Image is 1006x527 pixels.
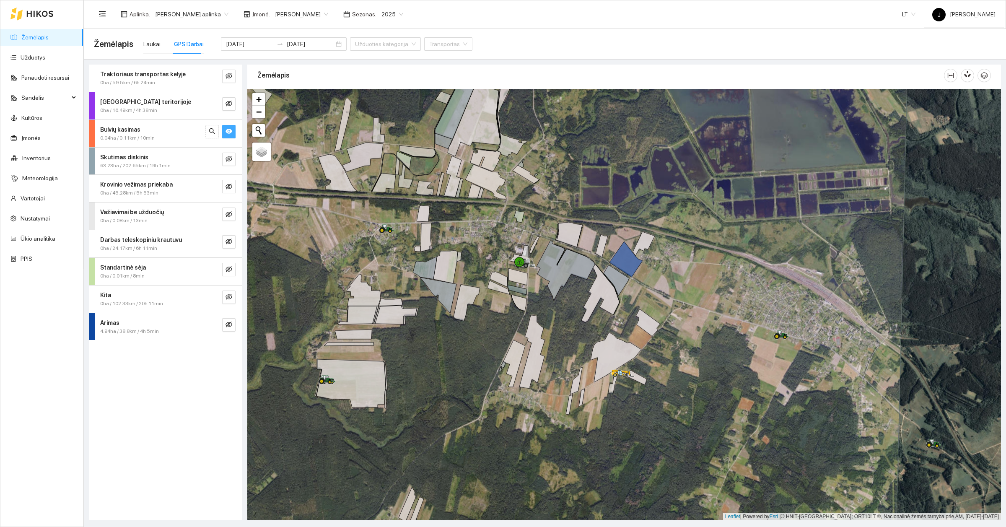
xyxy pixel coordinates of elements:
span: eye-invisible [226,73,232,80]
button: eye-invisible [222,153,236,166]
span: 0ha / 102.33km / 20h 11min [100,300,163,308]
span: Jerzy Gvozdovič [275,8,328,21]
button: eye-invisible [222,235,236,249]
span: LT [902,8,915,21]
span: 0ha / 59.5km / 6h 24min [100,79,155,87]
a: Vartotojai [21,195,45,202]
span: Jerzy Gvozdovicz aplinka [155,8,228,21]
span: column-width [944,72,957,79]
a: Layers [252,143,271,161]
span: 0ha / 0.01km / 8min [100,272,145,280]
a: Žemėlapis [21,34,49,41]
button: eye-invisible [222,208,236,221]
div: Skutimas diskinis63.23ha / 202.65km / 19h 1mineye-invisible [89,148,242,175]
span: search [209,128,215,136]
span: eye-invisible [226,211,232,219]
span: menu-fold [99,10,106,18]
button: menu-fold [94,6,111,23]
span: | [780,514,781,519]
button: eye [222,125,236,138]
button: eye-invisible [222,291,236,304]
strong: Traktoriaus transportas kelyje [100,71,186,78]
button: column-width [944,69,957,82]
span: eye-invisible [226,293,232,301]
div: Kita0ha / 102.33km / 20h 11mineye-invisible [89,286,242,313]
button: eye-invisible [222,318,236,332]
strong: [GEOGRAPHIC_DATA] teritorijoje [100,99,191,105]
span: Aplinka : [130,10,150,19]
span: J [938,8,941,21]
span: 4.94ha / 38.8km / 4h 5min [100,327,159,335]
div: Traktoriaus transportas kelyje0ha / 59.5km / 6h 24mineye-invisible [89,65,242,92]
div: GPS Darbai [174,39,204,49]
strong: Standartinė sėja [100,264,146,271]
span: eye-invisible [226,321,232,329]
span: eye-invisible [226,238,232,246]
button: eye-invisible [222,70,236,83]
button: search [205,125,219,138]
span: swap-right [277,41,283,47]
a: Įmonės [21,135,41,141]
a: Panaudoti resursai [21,74,69,81]
a: Ūkio analitika [21,235,55,242]
a: Kultūros [21,114,42,121]
span: 2025 [381,8,403,21]
button: eye-invisible [222,263,236,276]
span: Sandėlis [21,89,69,106]
span: 0.04ha / 0.11km / 10min [100,134,155,142]
span: 0ha / 0.08km / 13min [100,217,148,225]
a: Zoom out [252,106,265,118]
span: eye-invisible [226,266,232,274]
div: [GEOGRAPHIC_DATA] teritorijoje0ha / 16.49km / 4h 38mineye-invisible [89,92,242,119]
a: Užduotys [21,54,45,61]
span: Įmonė : [252,10,270,19]
span: eye-invisible [226,183,232,191]
span: 0ha / 45.28km / 5h 53min [100,189,158,197]
strong: Važiavimai be užduočių [100,209,164,215]
div: Darbas teleskopiniu krautuvu0ha / 24.17km / 6h 11mineye-invisible [89,230,242,257]
span: layout [121,11,127,18]
a: Zoom in [252,93,265,106]
button: eye-invisible [222,180,236,193]
span: 0ha / 16.49km / 4h 38min [100,106,157,114]
a: Nustatymai [21,215,50,222]
div: Standartinė sėja0ha / 0.01km / 8mineye-invisible [89,258,242,285]
a: Meteorologija [22,175,58,182]
strong: Bulvių kasimas [100,126,140,133]
span: eye [226,128,232,136]
strong: Skutimas diskinis [100,154,148,161]
span: shop [244,11,250,18]
span: + [256,94,262,104]
input: Pabaigos data [287,39,334,49]
span: calendar [343,11,350,18]
span: eye-invisible [226,156,232,164]
strong: Arimas [100,319,119,326]
span: 0ha / 24.17km / 6h 11min [100,244,157,252]
input: Pradžios data [226,39,273,49]
div: Bulvių kasimas0.04ha / 0.11km / 10minsearcheye [89,120,242,147]
button: eye-invisible [222,97,236,111]
span: − [256,106,262,117]
a: PPIS [21,255,32,262]
a: Inventorius [22,155,51,161]
div: Krovinio vežimas priekaba0ha / 45.28km / 5h 53mineye-invisible [89,175,242,202]
div: Arimas4.94ha / 38.8km / 4h 5mineye-invisible [89,313,242,340]
span: Sezonas : [352,10,376,19]
strong: Krovinio vežimas priekaba [100,181,173,188]
span: Žemėlapis [94,37,133,51]
div: Laukai [143,39,161,49]
span: eye-invisible [226,100,232,108]
span: 63.23ha / 202.65km / 19h 1min [100,162,171,170]
span: [PERSON_NAME] [932,11,996,18]
a: Leaflet [725,514,740,519]
button: Initiate a new search [252,124,265,137]
a: Esri [770,514,778,519]
strong: Kita [100,292,111,299]
div: | Powered by © HNIT-[GEOGRAPHIC_DATA]; ORT10LT ©, Nacionalinė žemės tarnyba prie AM, [DATE]-[DATE] [723,513,1001,520]
span: to [277,41,283,47]
strong: Darbas teleskopiniu krautuvu [100,236,182,243]
div: Važiavimai be užduočių0ha / 0.08km / 13mineye-invisible [89,202,242,230]
div: Žemėlapis [257,63,944,87]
